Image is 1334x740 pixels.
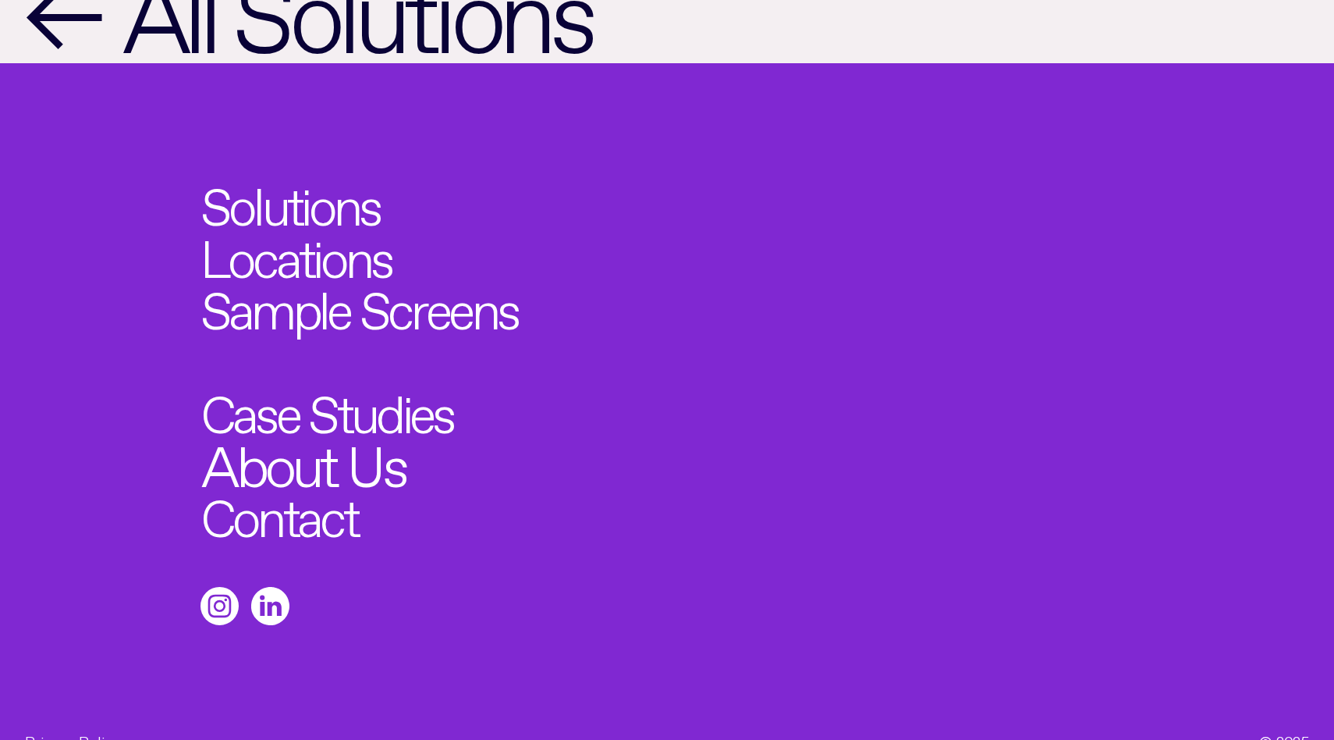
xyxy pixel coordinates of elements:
a: Sample Screens [200,278,518,329]
a: Solutions [200,174,380,226]
a: About Us [201,431,405,488]
a: Case Studies [200,382,453,433]
a: Locations [200,226,392,278]
a: Contact [200,486,357,537]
